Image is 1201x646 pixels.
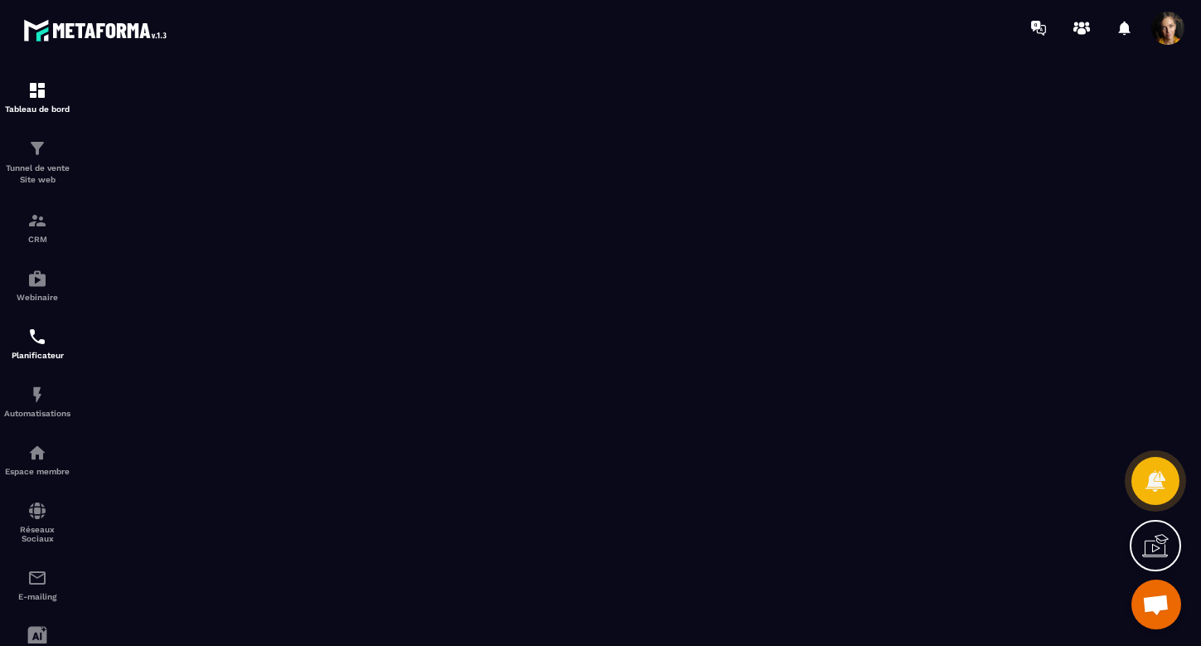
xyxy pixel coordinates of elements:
a: formationformationTunnel de vente Site web [4,126,70,198]
img: social-network [27,501,47,521]
p: Planificateur [4,351,70,360]
p: Webinaire [4,293,70,302]
a: social-networksocial-networkRéseaux Sociaux [4,488,70,556]
img: automations [27,269,47,289]
img: formation [27,211,47,231]
p: CRM [4,235,70,244]
a: formationformationTableau de bord [4,68,70,126]
img: email [27,568,47,588]
img: logo [23,15,172,46]
p: Automatisations [4,409,70,418]
a: automationsautomationsWebinaire [4,256,70,314]
img: automations [27,443,47,463]
a: emailemailE-mailing [4,556,70,614]
img: formation [27,80,47,100]
p: E-mailing [4,592,70,601]
p: Espace membre [4,467,70,476]
div: Ouvrir le chat [1131,580,1181,629]
a: automationsautomationsAutomatisations [4,372,70,430]
img: scheduler [27,327,47,347]
p: Tableau de bord [4,104,70,114]
p: Tunnel de vente Site web [4,163,70,186]
a: schedulerschedulerPlanificateur [4,314,70,372]
a: automationsautomationsEspace membre [4,430,70,488]
img: formation [27,138,47,158]
img: automations [27,385,47,405]
a: formationformationCRM [4,198,70,256]
p: Réseaux Sociaux [4,525,70,543]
